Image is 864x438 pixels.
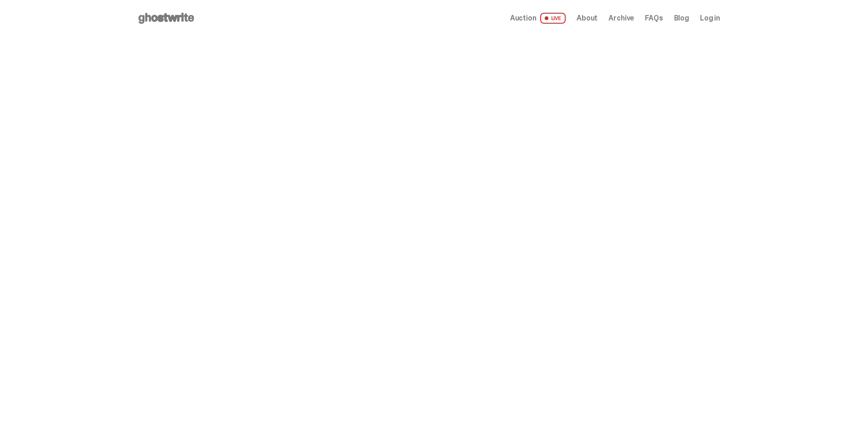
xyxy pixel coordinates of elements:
a: Auction LIVE [510,13,566,24]
a: Blog [674,15,689,22]
a: Log in [700,15,720,22]
span: LIVE [540,13,566,24]
a: About [577,15,598,22]
a: Archive [608,15,634,22]
span: Auction [510,15,537,22]
a: FAQs [645,15,663,22]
